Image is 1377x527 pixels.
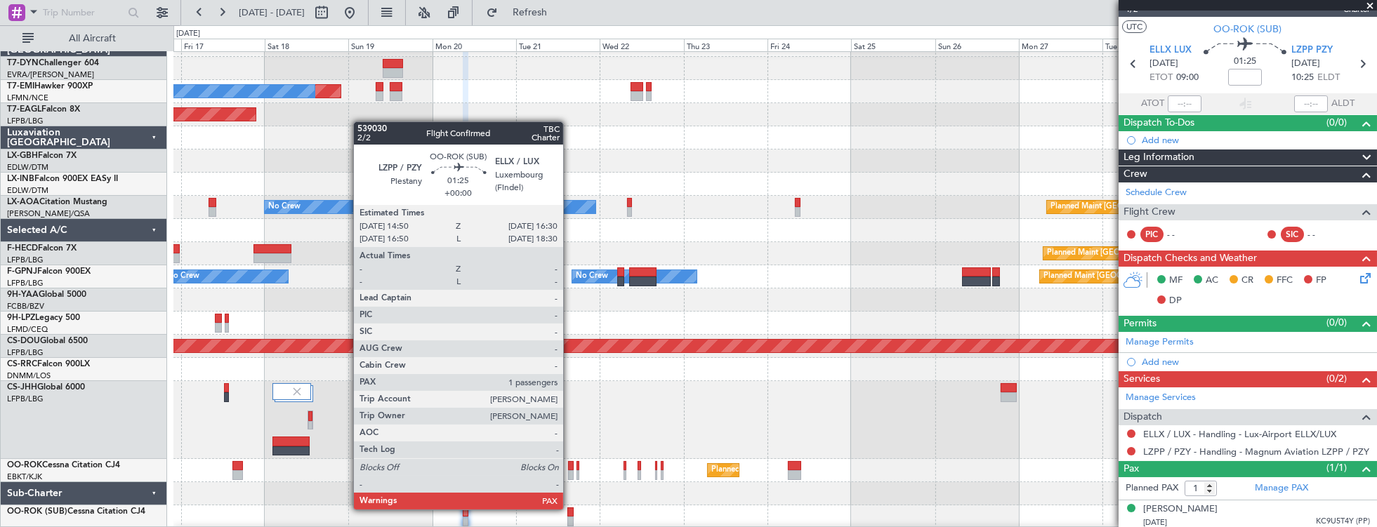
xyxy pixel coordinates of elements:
a: CS-RRCFalcon 900LX [7,360,90,368]
button: UTC [1122,20,1147,33]
a: LFPB/LBG [7,255,44,265]
span: ELDT [1317,71,1340,85]
span: All Aircraft [37,34,148,44]
a: T7-EMIHawker 900XP [7,82,93,91]
span: Refresh [501,8,560,18]
a: Manage Services [1126,391,1196,405]
a: FCBB/BZV [7,301,44,312]
span: T7-EAGL [7,105,41,114]
span: Leg Information [1124,149,1194,166]
span: 10:25 [1291,71,1314,85]
div: Sat 25 [851,39,935,51]
a: LFPB/LBG [7,278,44,288]
span: Services [1124,371,1160,387]
div: Add new [1142,134,1370,146]
a: LFMN/NCE [7,93,48,103]
img: gray-close.svg [291,385,303,398]
a: Schedule Crew [1126,186,1187,200]
span: FFC [1277,274,1293,288]
span: Pax [1124,461,1139,477]
span: CR [1241,274,1253,288]
span: Crew [1124,166,1147,182]
div: Planned Maint [GEOGRAPHIC_DATA] ([GEOGRAPHIC_DATA]) [457,243,678,264]
span: Dispatch Checks and Weather [1124,251,1257,267]
a: T7-DYNChallenger 604 [7,59,99,67]
div: Tue 21 [516,39,600,51]
div: Planned Maint [GEOGRAPHIC_DATA] ([GEOGRAPHIC_DATA]) [1043,266,1265,287]
a: EDLW/DTM [7,162,48,173]
span: (0/0) [1326,315,1347,330]
span: 9H-YAA [7,291,39,299]
span: [DATE] - [DATE] [239,6,305,19]
div: Wed 22 [600,39,683,51]
div: No Crew [167,266,199,287]
div: Fri 24 [767,39,851,51]
div: [PERSON_NAME] [1143,502,1218,516]
a: T7-EAGLFalcon 8X [7,105,80,114]
div: Tue 28 [1102,39,1186,51]
span: [DATE] [1149,57,1178,71]
span: OO-ROK (SUB) [1214,22,1282,36]
span: LX-AOA [7,198,39,206]
a: LZPP / PZY - Handling - Magnum Aviation LZPP / PZY [1143,446,1369,458]
label: Planned PAX [1126,481,1178,495]
a: [PERSON_NAME]/QSA [7,208,90,219]
img: gray-close.svg [419,385,431,398]
a: LFPB/LBG [7,116,44,126]
span: ETOT [1149,71,1173,85]
a: 9H-LPZLegacy 500 [7,314,80,322]
span: LX-INB [7,175,34,183]
a: OO-ROKCessna Citation CJ4 [7,461,120,469]
span: DP [1169,294,1182,308]
span: CS-DOU [7,337,40,345]
div: No Crew [576,266,608,287]
span: MF [1169,274,1182,288]
span: ALDT [1331,97,1355,111]
div: Sun 19 [348,39,432,51]
span: FP [1316,274,1326,288]
a: LFPB/LBG [7,347,44,358]
div: - - [1307,228,1339,241]
div: Mon 20 [433,39,516,51]
a: Manage Permits [1126,335,1194,349]
span: ELLX LUX [1149,44,1192,58]
span: (0/2) [1326,371,1347,386]
span: 09:00 [1176,71,1199,85]
span: ATOT [1141,97,1164,111]
span: OO-ROK (SUB) [7,507,67,516]
span: T7-DYN [7,59,39,67]
span: Flight Crew [1124,204,1175,220]
span: CS-RRC [7,360,37,368]
span: CS-JHH [7,383,37,392]
a: LX-AOACitation Mustang [7,198,107,206]
div: Sun 26 [935,39,1019,51]
span: OO-ROK [7,461,42,469]
a: LFPB/LBG [7,394,44,404]
span: F-HECD [7,244,38,253]
a: F-GPNJFalcon 900EX [7,267,91,276]
div: Planned Maint [GEOGRAPHIC_DATA] [1050,196,1185,218]
span: LX-GBH [7,152,38,160]
a: OO-ROK (SUB)Cessna Citation CJ4 [7,507,145,516]
a: Manage PAX [1255,481,1308,495]
button: Refresh [480,1,564,24]
span: [DATE] [1291,57,1320,71]
span: F-GPNJ [7,267,37,276]
div: Fri 17 [181,39,265,51]
span: LZPP PZY [1291,44,1333,58]
div: Sat 18 [265,39,348,51]
a: CS-DOUGlobal 6500 [7,337,88,345]
button: All Aircraft [15,27,152,50]
a: LX-GBHFalcon 7X [7,152,77,160]
a: LX-INBFalcon 900EX EASy II [7,175,118,183]
a: 9H-YAAGlobal 5000 [7,291,86,299]
div: Add new [1142,356,1370,368]
span: T7-EMI [7,82,34,91]
span: Dispatch To-Dos [1124,115,1194,131]
a: DNMM/LOS [7,371,51,381]
span: 01:25 [1234,55,1256,69]
a: ELLX / LUX - Handling - Lux-Airport ELLX/LUX [1143,428,1336,440]
input: Trip Number [43,2,124,23]
div: [DATE] [176,28,200,40]
a: EBKT/KJK [7,472,42,482]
